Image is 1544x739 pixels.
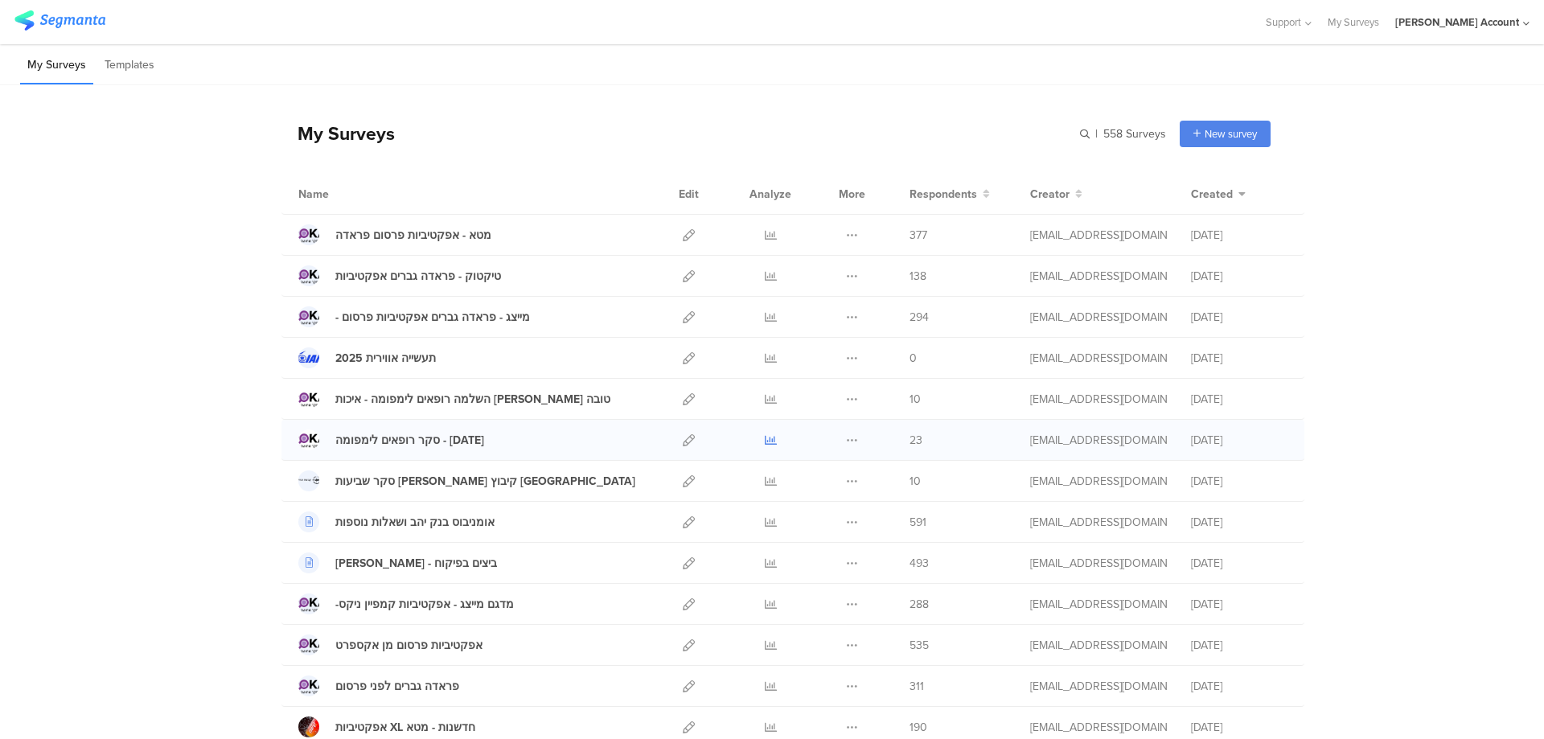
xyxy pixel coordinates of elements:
a: אפקטיביות פרסום מן אקספרט [298,634,482,655]
div: אסף פינק - ביצים בפיקוח [335,555,497,572]
div: סקר שביעות רצון קיבוץ כנרת [335,473,635,490]
div: אפקטיביות פרסום מן אקספרט [335,637,482,654]
a: השלמה רופאים לימפומה - איכות [PERSON_NAME] טובה [298,388,610,409]
a: תעשייה אווירית 2025 [298,347,436,368]
div: miri@miridikman.co.il [1030,596,1167,613]
div: [DATE] [1191,268,1287,285]
div: אפקטיביות XL חדשנות - מטא [335,719,475,736]
div: miri@miridikman.co.il [1030,637,1167,654]
div: [DATE] [1191,473,1287,490]
span: New survey [1205,126,1257,142]
div: My Surveys [281,120,395,147]
span: Respondents [910,186,977,203]
div: [DATE] [1191,514,1287,531]
div: [DATE] [1191,391,1287,408]
div: miri@miridikman.co.il [1030,268,1167,285]
div: - מייצג - פראדה גברים אפקטיביות פרסום [335,309,530,326]
a: סקר שביעות [PERSON_NAME] קיבוץ [GEOGRAPHIC_DATA] [298,470,635,491]
span: 558 Surveys [1103,125,1166,142]
a: מטא - אפקטיביות פרסום פראדה [298,224,491,245]
div: [DATE] [1191,555,1287,572]
div: miri@miridikman.co.il [1030,678,1167,695]
div: miri@miridikman.co.il [1030,227,1167,244]
a: - מייצג - פראדה גברים אפקטיביות פרסום [298,306,530,327]
div: miri@miridikman.co.il [1030,391,1167,408]
div: -מדגם מייצג - אפקטיביות קמפיין ניקס [335,596,514,613]
span: 0 [910,350,917,367]
div: Name [298,186,395,203]
button: Created [1191,186,1246,203]
div: [DATE] [1191,432,1287,449]
div: [DATE] [1191,309,1287,326]
span: 591 [910,514,926,531]
span: 190 [910,719,927,736]
div: Analyze [746,174,795,214]
li: My Surveys [20,47,93,84]
span: 23 [910,432,922,449]
a: [PERSON_NAME] - ביצים בפיקוח [298,552,497,573]
div: [PERSON_NAME] Account [1395,14,1519,30]
img: segmanta logo [14,10,105,31]
span: 493 [910,555,929,572]
button: Creator [1030,186,1082,203]
div: More [835,174,869,214]
div: [DATE] [1191,227,1287,244]
button: Respondents [910,186,990,203]
div: miri@miridikman.co.il [1030,432,1167,449]
a: אומניבוס בנק יהב ושאלות נוספות [298,511,495,532]
div: אומניבוס בנק יהב ושאלות נוספות [335,514,495,531]
span: Support [1266,14,1301,30]
div: miri@miridikman.co.il [1030,350,1167,367]
li: Templates [97,47,162,84]
a: אפקטיביות XL חדשנות - מטא [298,716,475,737]
span: 535 [910,637,929,654]
a: טיקטוק - פראדה גברים אפקטיביות [298,265,501,286]
span: 10 [910,473,921,490]
div: [DATE] [1191,596,1287,613]
span: 10 [910,391,921,408]
div: miri@miridikman.co.il [1030,473,1167,490]
span: 288 [910,596,929,613]
span: Created [1191,186,1233,203]
span: Creator [1030,186,1070,203]
a: -מדגם מייצג - אפקטיביות קמפיין ניקס [298,593,514,614]
div: השלמה רופאים לימפומה - איכות חיים טובה [335,391,610,408]
div: miri@miridikman.co.il [1030,555,1167,572]
div: Edit [671,174,706,214]
div: מטא - אפקטיביות פרסום פראדה [335,227,491,244]
div: סקר רופאים לימפומה - ספטמבר 2025 [335,432,484,449]
span: 294 [910,309,929,326]
div: miri@miridikman.co.il [1030,309,1167,326]
div: טיקטוק - פראדה גברים אפקטיביות [335,268,501,285]
div: [DATE] [1191,350,1287,367]
div: miri@miridikman.co.il [1030,719,1167,736]
span: | [1093,125,1100,142]
div: [DATE] [1191,719,1287,736]
div: תעשייה אווירית 2025 [335,350,436,367]
div: פראדה גברים לפני פרסום [335,678,459,695]
span: 377 [910,227,927,244]
a: פראדה גברים לפני פרסום [298,675,459,696]
span: 311 [910,678,924,695]
div: [DATE] [1191,637,1287,654]
div: miri@miridikman.co.il [1030,514,1167,531]
div: [DATE] [1191,678,1287,695]
span: 138 [910,268,926,285]
a: סקר רופאים לימפומה - [DATE] [298,429,484,450]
